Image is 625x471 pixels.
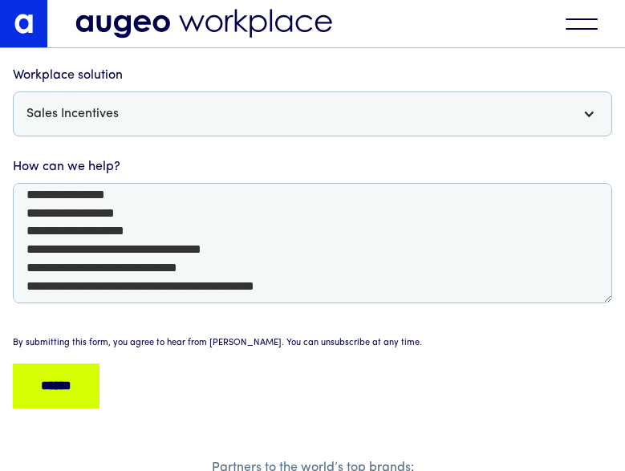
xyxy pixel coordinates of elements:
[14,14,34,33] img: Augeo's "a" monogram decorative logo in white.
[26,104,119,124] div: Sales Incentives
[554,6,610,42] div: menu
[13,157,612,177] label: How can we help?
[13,337,422,351] div: By submitting this form, you agree to hear from [PERSON_NAME]. You can unsubscribe at any time.
[75,9,332,39] img: Augeo Workplace business unit full logo in mignight blue.
[13,91,612,136] div: Sales Incentives
[13,66,612,85] label: Workplace solution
